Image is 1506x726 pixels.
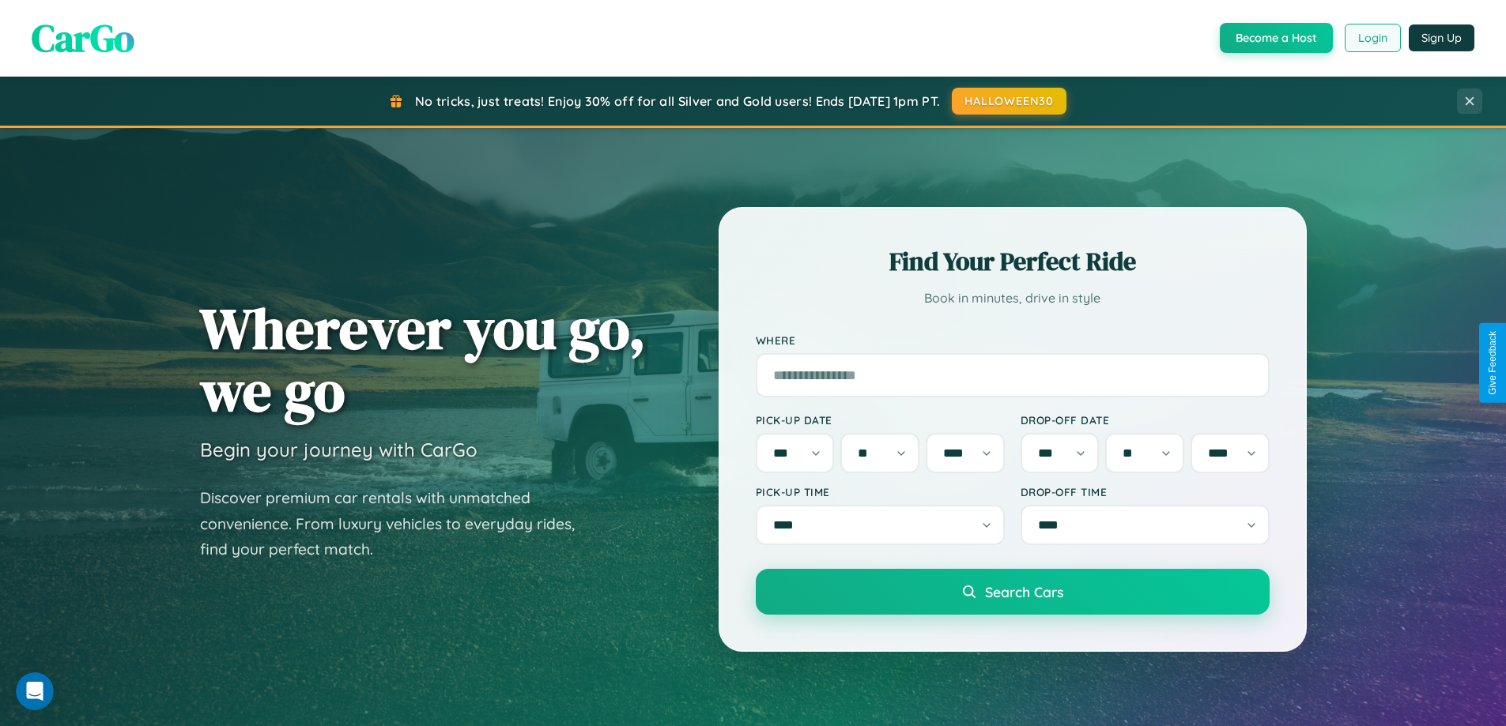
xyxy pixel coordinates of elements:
[756,333,1270,347] label: Where
[1021,485,1270,498] label: Drop-off Time
[756,485,1005,498] label: Pick-up Time
[1220,23,1333,53] button: Become a Host
[1021,413,1270,427] label: Drop-off Date
[200,485,595,562] p: Discover premium car rentals with unmatched convenience. From luxury vehicles to everyday rides, ...
[415,93,940,109] span: No tricks, just treats! Enjoy 30% off for all Silver and Gold users! Ends [DATE] 1pm PT.
[756,413,1005,427] label: Pick-up Date
[1409,24,1474,51] button: Sign Up
[952,88,1066,115] button: HALLOWEEN30
[756,569,1270,615] button: Search Cars
[200,438,477,461] h3: Begin your journey with CarGo
[1487,331,1498,395] div: Give Feedback
[756,244,1270,279] h2: Find Your Perfect Ride
[756,287,1270,310] p: Book in minutes, drive in style
[985,583,1063,600] span: Search Cars
[1345,24,1401,52] button: Login
[32,12,134,64] span: CarGo
[200,297,646,422] h1: Wherever you go, we go
[16,672,54,710] iframe: Intercom live chat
